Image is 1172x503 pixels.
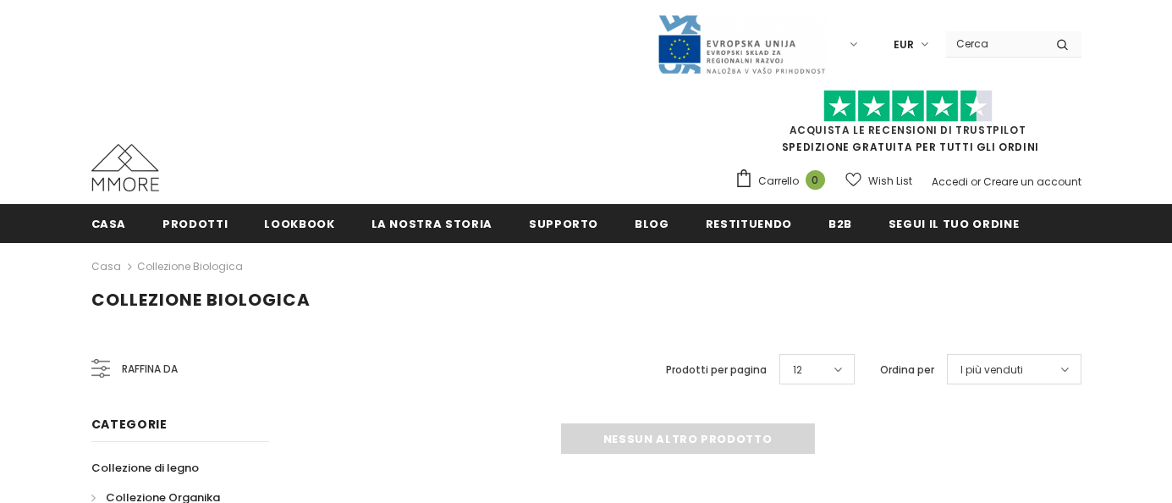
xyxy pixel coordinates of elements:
[91,453,199,483] a: Collezione di legno
[91,216,127,232] span: Casa
[635,204,669,242] a: Blog
[371,204,492,242] a: La nostra storia
[529,216,598,232] span: supporto
[264,216,334,232] span: Lookbook
[137,259,243,274] a: Collezione biologica
[889,204,1019,242] a: Segui il tuo ordine
[706,204,792,242] a: Restituendo
[162,216,228,232] span: Prodotti
[264,204,334,242] a: Lookbook
[983,174,1081,189] a: Creare un account
[735,97,1081,154] span: SPEDIZIONE GRATUITA PER TUTTI GLI ORDINI
[371,216,492,232] span: La nostra storia
[735,169,834,194] a: Carrello 0
[91,288,311,312] span: Collezione biologica
[828,216,852,232] span: B2B
[529,204,598,242] a: supporto
[889,216,1019,232] span: Segui il tuo ordine
[122,360,178,379] span: Raffina da
[932,174,968,189] a: Accedi
[706,216,792,232] span: Restituendo
[91,257,121,277] a: Casa
[823,90,993,123] img: Fidati di Pilot Stars
[960,362,1023,379] span: I più venduti
[657,36,826,51] a: Javni Razpis
[758,173,799,190] span: Carrello
[657,14,826,75] img: Javni Razpis
[868,173,912,190] span: Wish List
[91,204,127,242] a: Casa
[828,204,852,242] a: B2B
[635,216,669,232] span: Blog
[666,362,767,379] label: Prodotti per pagina
[971,174,981,189] span: or
[880,362,934,379] label: Ordina per
[91,144,159,191] img: Casi MMORE
[91,460,199,476] span: Collezione di legno
[91,416,168,433] span: Categorie
[845,166,912,196] a: Wish List
[806,170,825,190] span: 0
[793,362,802,379] span: 12
[790,123,1026,137] a: Acquista le recensioni di TrustPilot
[894,36,914,53] span: EUR
[946,31,1043,56] input: Search Site
[162,204,228,242] a: Prodotti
